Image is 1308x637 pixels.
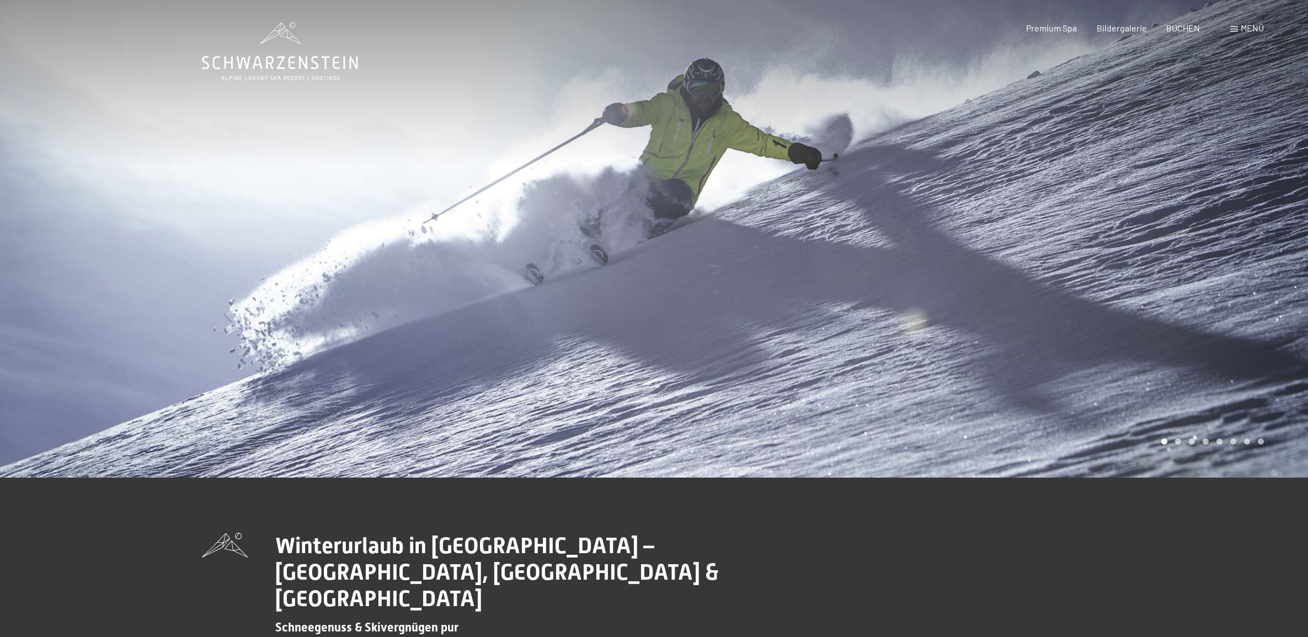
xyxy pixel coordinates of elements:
div: Carousel Page 2 [1175,438,1181,445]
a: Premium Spa [1026,23,1077,33]
span: Schneegenuss & Skivergnügen pur [275,620,458,634]
div: Carousel Page 5 [1216,438,1222,445]
div: Carousel Pagination [1157,438,1264,445]
div: Carousel Page 6 [1230,438,1236,445]
a: Bildergalerie [1097,23,1147,33]
div: Carousel Page 8 [1258,438,1264,445]
div: Carousel Page 4 [1203,438,1209,445]
div: Carousel Page 1 (Current Slide) [1161,438,1167,445]
div: Carousel Page 3 [1189,438,1195,445]
a: BUCHEN [1166,23,1200,33]
div: Carousel Page 7 [1244,438,1250,445]
span: Menü [1241,23,1264,33]
span: Winterurlaub in [GEOGRAPHIC_DATA] – [GEOGRAPHIC_DATA], [GEOGRAPHIC_DATA] & [GEOGRAPHIC_DATA] [275,533,718,612]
